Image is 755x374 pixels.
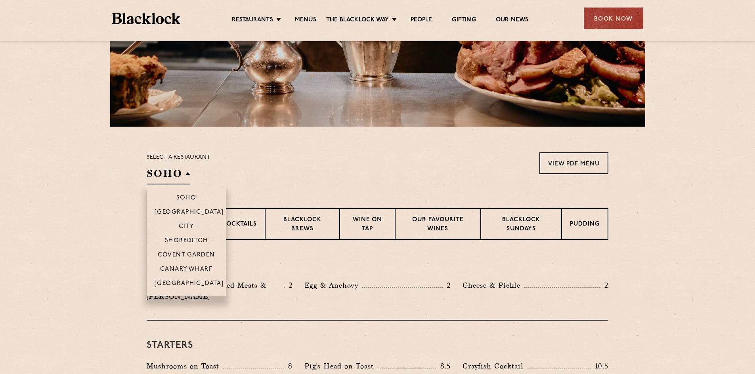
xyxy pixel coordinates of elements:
p: 2 [600,280,608,290]
a: Menus [295,16,316,25]
a: People [411,16,432,25]
p: Select a restaurant [147,152,210,163]
a: Our News [496,16,529,25]
p: 8.5 [436,361,451,371]
p: Cheese & Pickle [463,280,524,291]
div: Book Now [584,8,643,29]
img: BL_Textured_Logo-footer-cropped.svg [112,13,181,24]
p: Crayfish Cocktail [463,361,528,372]
p: 10.5 [591,361,608,371]
p: 2 [285,280,292,290]
a: The Blacklock Way [326,16,389,25]
p: Egg & Anchovy [304,280,362,291]
p: Soho [176,195,197,203]
p: Pig's Head on Toast [304,361,378,372]
p: Cocktails [222,220,257,230]
h3: Starters [147,340,608,351]
p: 8 [284,361,292,371]
p: City [179,223,194,231]
p: 2 [443,280,451,290]
p: Canary Wharf [160,266,212,274]
a: Gifting [452,16,476,25]
p: Mushrooms on Toast [147,361,223,372]
p: Shoreditch [165,237,208,245]
p: [GEOGRAPHIC_DATA] [155,209,224,217]
a: Restaurants [232,16,273,25]
p: Pudding [570,220,600,230]
p: Our favourite wines [403,216,472,234]
p: Covent Garden [158,252,215,260]
p: [GEOGRAPHIC_DATA] [155,280,224,288]
p: Blacklock Brews [273,216,331,234]
a: View PDF Menu [539,152,608,174]
p: Blacklock Sundays [489,216,553,234]
h3: Pre Chop Bites [147,260,608,270]
p: Wine on Tap [348,216,387,234]
h2: SOHO [147,167,190,184]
